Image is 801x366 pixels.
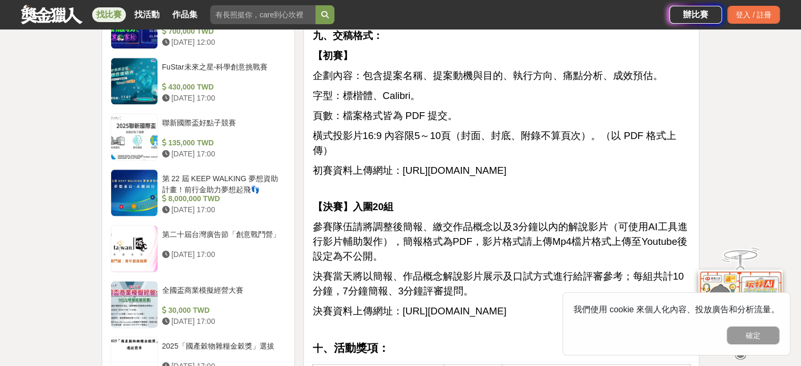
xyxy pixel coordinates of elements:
[312,90,420,101] span: 字型：標楷體、Calibri。
[162,193,282,204] div: 8,000,000 TWD
[312,70,662,81] span: 企劃內容：包含提案名稱、提案動機與目的、執行方向、痛點分析、成效預估。
[162,82,282,93] div: 430,000 TWD
[162,229,282,249] div: 第二十屆台灣廣告節「創意戰鬥營」
[162,305,282,316] div: 30,000 TWD
[312,130,676,156] span: 橫式投影片16:9 內容限5～10頁（封面、封底、附錄不算頁次）。（以 PDF 格式上傳）
[573,305,779,314] span: 我們使用 cookie 來個人化內容、投放廣告和分析流量。
[162,149,282,160] div: [DATE] 17:00
[168,7,202,22] a: 作品集
[92,7,126,22] a: 找比賽
[162,249,282,260] div: [DATE] 17:00
[312,30,382,41] strong: 九、交稿格式：
[111,225,286,272] a: 第二十屆台灣廣告節「創意戰鬥營」 [DATE] 17:00
[402,167,506,175] a: [URL][DOMAIN_NAME]
[162,285,282,305] div: 全國盃商業模擬經營大賽
[698,270,783,340] img: d2146d9a-e6f6-4337-9592-8cefde37ba6b.png
[162,341,282,361] div: 2025「國產穀物雜糧金穀獎」選拔
[111,57,286,105] a: FuStar未來之星-科學創意挑戰賽 430,000 TWD [DATE] 17:00
[162,26,282,37] div: 700,000 TWD
[727,327,779,344] button: 確定
[111,113,286,161] a: 聯新國際盃好點子競賽 135,000 TWD [DATE] 17:00
[162,204,282,215] div: [DATE] 17:00
[312,50,352,61] strong: 【初賽】
[322,342,389,354] strong: 、活動獎項：
[130,7,164,22] a: 找活動
[210,5,315,24] input: 有長照挺你，care到心坎裡！青春出手，拍出照顧 影音徵件活動
[402,165,506,176] span: [URL][DOMAIN_NAME]
[312,343,322,354] strong: 十
[162,37,282,48] div: [DATE] 12:00
[162,117,282,137] div: 聯新國際盃好點子競賽
[312,221,687,262] span: 參賽隊伍請將調整後簡報、繳交作品概念以及3分鐘以內的解說影片（可使用AI工具進行影片輔助製作），簡報格式為PDF，影片格式請上傳Mp4檔片格式上傳至Youtube後設定為不公開。
[312,305,402,316] span: 決賽資料上傳網址：
[312,165,402,176] span: 初賽資料上傳網址：
[669,6,722,24] a: 辦比賽
[312,201,393,212] strong: 【決賽】入圍20組
[162,93,282,104] div: [DATE] 17:00
[162,62,282,82] div: FuStar未來之星-科學創意挑戰賽
[111,169,286,216] a: 第 22 屆 KEEP WALKING 夢想資助計畫！前行金助力夢想起飛👣 8,000,000 TWD [DATE] 17:00
[402,308,506,316] a: [URL][DOMAIN_NAME]
[162,316,282,327] div: [DATE] 17:00
[162,137,282,149] div: 135,000 TWD
[727,6,780,24] div: 登入 / 註冊
[111,281,286,328] a: 全國盃商業模擬經營大賽 30,000 TWD [DATE] 17:00
[312,271,684,296] span: 決賽當天將以簡報、作品概念解說影片展示及口試方式進行給評審參考；每組共計10分鐘，7分鐘簡報、3分鐘評審提問。
[402,305,506,316] span: [URL][DOMAIN_NAME]
[162,173,282,193] div: 第 22 屆 KEEP WALKING 夢想資助計畫！前行金助力夢想起飛👣
[312,110,458,121] span: 頁數：檔案格式皆為 PDF 提交。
